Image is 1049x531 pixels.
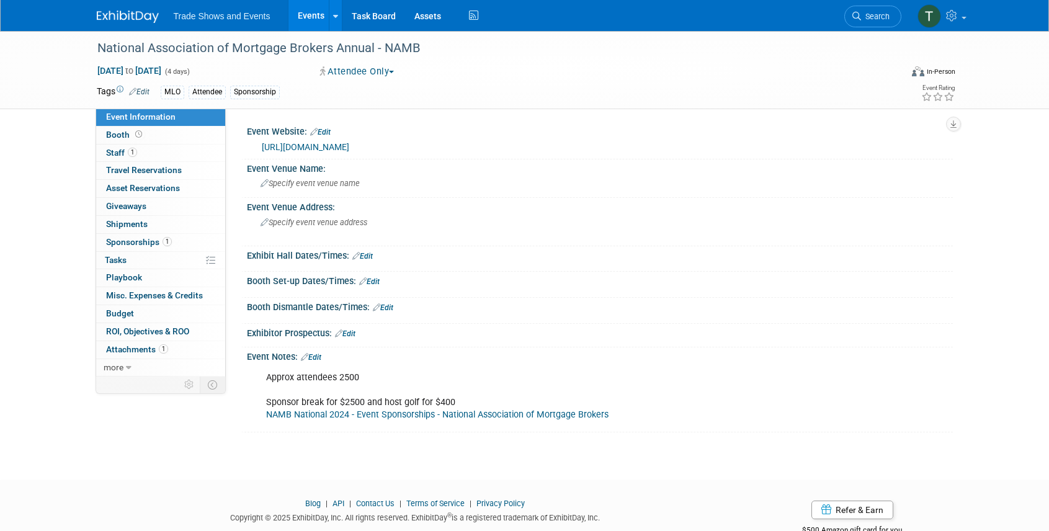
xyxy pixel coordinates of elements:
a: Edit [335,329,355,338]
a: Search [844,6,901,27]
span: | [323,499,331,508]
span: Search [861,12,890,21]
a: Blog [305,499,321,508]
span: Budget [106,308,134,318]
span: | [396,499,404,508]
sup: ® [447,512,452,519]
span: Asset Reservations [106,183,180,193]
a: Tasks [96,252,225,269]
span: [DATE] [DATE] [97,65,162,76]
span: Booth not reserved yet [133,130,145,139]
div: Booth Set-up Dates/Times: [247,272,953,288]
div: Exhibitor Prospectus: [247,324,953,340]
td: Toggle Event Tabs [200,377,225,393]
a: Shipments [96,216,225,233]
a: Edit [301,353,321,362]
span: (4 days) [164,68,190,76]
span: Playbook [106,272,142,282]
span: | [346,499,354,508]
a: Staff1 [96,145,225,162]
img: Format-Inperson.png [912,66,924,76]
div: National Association of Mortgage Brokers Annual - NAMB [93,37,883,60]
span: Shipments [106,219,148,229]
div: Event Venue Name: [247,159,953,175]
span: Staff [106,148,137,158]
span: 1 [159,344,168,354]
span: 1 [128,148,137,157]
button: Attendee Only [316,65,399,78]
span: Booth [106,130,145,140]
div: In-Person [926,67,955,76]
a: Edit [310,128,331,136]
td: Personalize Event Tab Strip [179,377,200,393]
a: Playbook [96,269,225,287]
a: Travel Reservations [96,162,225,179]
a: NAMB National 2024 - Event Sponsorships - National Association of Mortgage Brokers [266,409,609,420]
span: Travel Reservations [106,165,182,175]
div: Approx attendees 2500 Sponsor break for $2500 and host golf for $400 [257,365,816,427]
a: Refer & Earn [811,501,893,519]
a: Asset Reservations [96,180,225,197]
a: Booth [96,127,225,144]
div: Event Format [828,65,956,83]
a: Giveaways [96,198,225,215]
div: Booth Dismantle Dates/Times: [247,298,953,314]
a: Terms of Service [406,499,465,508]
a: [URL][DOMAIN_NAME] [262,142,349,152]
a: API [333,499,344,508]
span: ROI, Objectives & ROO [106,326,189,336]
div: Copyright © 2025 ExhibitDay, Inc. All rights reserved. ExhibitDay is a registered trademark of Ex... [97,509,734,524]
span: Sponsorships [106,237,172,247]
span: to [123,66,135,76]
a: Edit [373,303,393,312]
img: ExhibitDay [97,11,159,23]
div: Attendee [189,86,226,99]
a: Attachments1 [96,341,225,359]
div: MLO [161,86,184,99]
span: Specify event venue name [261,179,360,188]
span: Event Information [106,112,176,122]
a: Edit [129,87,150,96]
a: Privacy Policy [476,499,525,508]
a: ROI, Objectives & ROO [96,323,225,341]
div: Event Website: [247,122,953,138]
span: Tasks [105,255,127,265]
div: Event Notes: [247,347,953,364]
span: | [466,499,475,508]
span: 1 [163,237,172,246]
span: Giveaways [106,201,146,211]
span: more [104,362,123,372]
span: Trade Shows and Events [174,11,270,21]
a: more [96,359,225,377]
span: Attachments [106,344,168,354]
a: Misc. Expenses & Credits [96,287,225,305]
span: Specify event venue address [261,218,367,227]
td: Tags [97,85,150,99]
a: Sponsorships1 [96,234,225,251]
a: Edit [352,252,373,261]
a: Edit [359,277,380,286]
span: Misc. Expenses & Credits [106,290,203,300]
div: Event Venue Address: [247,198,953,213]
a: Event Information [96,109,225,126]
img: Tiff Wagner [917,4,941,28]
div: Event Rating [921,85,955,91]
div: Exhibit Hall Dates/Times: [247,246,953,262]
a: Budget [96,305,225,323]
a: Contact Us [356,499,395,508]
div: Sponsorship [230,86,280,99]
